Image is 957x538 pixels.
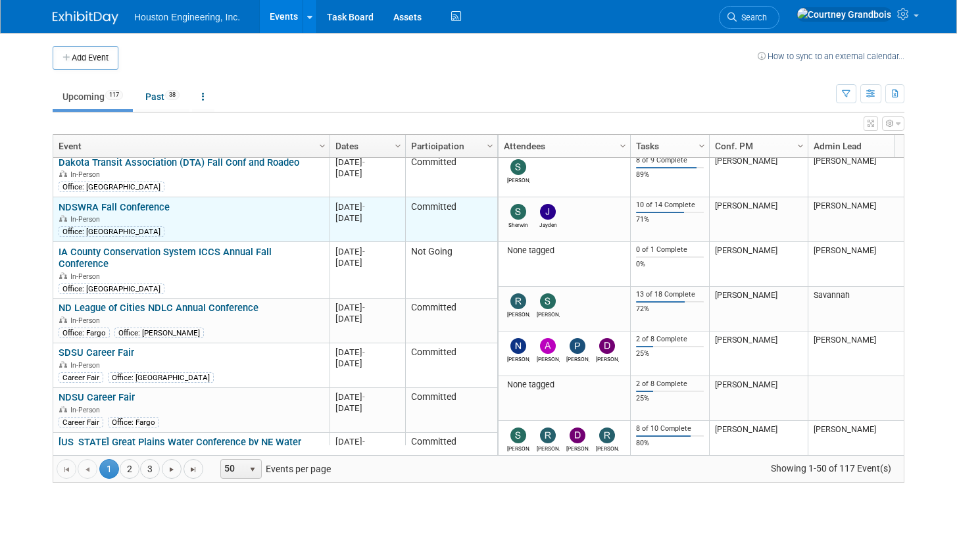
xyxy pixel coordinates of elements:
div: 10 of 14 Complete [636,201,704,210]
img: In-Person Event [59,170,67,177]
span: Column Settings [618,141,628,151]
td: [PERSON_NAME] [709,331,808,376]
div: Pam Freedland [566,354,589,362]
div: Office: [GEOGRAPHIC_DATA] [59,182,164,192]
div: Sherwin Wanner [507,220,530,228]
img: In-Person Event [59,361,67,368]
div: Jayden Pegors [537,220,560,228]
a: Admin Lead [814,135,898,157]
div: Office: [GEOGRAPHIC_DATA] [59,226,164,237]
span: In-Person [70,272,104,281]
span: - [362,157,365,167]
span: Go to the next page [166,464,177,475]
span: 1 [99,459,119,479]
div: 8 of 9 Complete [636,156,704,165]
div: Sam Trebilcock [507,175,530,183]
div: [DATE] [335,201,399,212]
div: [DATE] [335,403,399,414]
a: Column Settings [695,135,710,155]
div: Office: [GEOGRAPHIC_DATA] [59,283,164,294]
a: Column Settings [391,135,406,155]
td: [PERSON_NAME] [709,287,808,331]
span: In-Person [70,170,104,179]
span: - [362,303,365,312]
a: Search [719,6,779,29]
a: Upcoming117 [53,84,133,109]
td: [PERSON_NAME] [709,197,808,242]
td: Committed [405,388,497,433]
a: Dakota Transit Association (DTA) Fall Conf and Roadeo [59,157,299,168]
div: 2 of 8 Complete [636,379,704,389]
span: Column Settings [317,141,328,151]
span: 50 [221,460,243,478]
div: [DATE] [335,358,399,369]
td: Committed [405,343,497,388]
div: Office: Fargo [108,417,159,428]
span: Go to the last page [188,464,199,475]
div: 0 of 1 Complete [636,245,704,255]
a: Go to the last page [184,459,203,479]
span: In-Person [70,215,104,224]
div: [DATE] [335,436,399,447]
div: 25% [636,349,704,358]
td: Committed [405,197,497,242]
div: Ali Ringheimer [537,354,560,362]
div: [DATE] [335,347,399,358]
div: Office: [PERSON_NAME] [114,328,204,338]
td: [PERSON_NAME] [808,197,906,242]
td: Not Going [405,242,497,299]
div: 8 of 10 Complete [636,424,704,433]
td: Committed [405,433,497,497]
div: [DATE] [335,246,399,257]
img: Ryan Winkel [599,428,615,443]
a: Go to the previous page [78,459,97,479]
div: [DATE] [335,157,399,168]
div: Career Fair [59,417,103,428]
div: randy engelstad [507,309,530,318]
img: Ali Ringheimer [540,338,556,354]
td: [PERSON_NAME] [709,421,808,485]
button: Add Event [53,46,118,70]
div: [DATE] [335,212,399,224]
a: Event [59,135,321,157]
div: None tagged [504,245,626,256]
span: 38 [165,90,180,100]
div: 0% [636,260,704,269]
img: In-Person Event [59,316,67,323]
div: [DATE] [335,302,399,313]
a: ND League of Cities NDLC Annual Conference [59,302,258,314]
a: 3 [140,459,160,479]
td: [PERSON_NAME] [709,242,808,287]
span: In-Person [70,406,104,414]
img: Jayden Pegors [540,204,556,220]
div: Drew Kessler [566,443,589,452]
img: Sam Trebilcock [510,159,526,175]
div: [DATE] [335,313,399,324]
a: Tasks [636,135,700,157]
a: Column Settings [316,135,330,155]
span: Column Settings [485,141,495,151]
a: Dates [335,135,397,157]
td: [PERSON_NAME] [808,153,906,197]
div: Career Fair [59,372,103,383]
a: Column Settings [616,135,631,155]
img: In-Person Event [59,272,67,279]
span: - [362,347,365,357]
a: Column Settings [893,135,907,155]
img: In-Person Event [59,406,67,412]
div: Rachel Olm [537,443,560,452]
span: - [362,247,365,257]
span: In-Person [70,361,104,370]
span: Showing 1-50 of 117 Event(s) [759,459,904,477]
a: Past38 [135,84,189,109]
img: Rachel Olm [540,428,556,443]
span: - [362,437,365,447]
td: [PERSON_NAME] [709,376,808,421]
img: Sara Mechtenberg [510,428,526,443]
span: Column Settings [393,141,403,151]
img: SHAWN SOEHREN [540,293,556,309]
a: 2 [120,459,139,479]
div: [DATE] [335,257,399,268]
div: [DATE] [335,391,399,403]
a: IA County Conservation System ICCS Annual Fall Conference [59,246,272,270]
